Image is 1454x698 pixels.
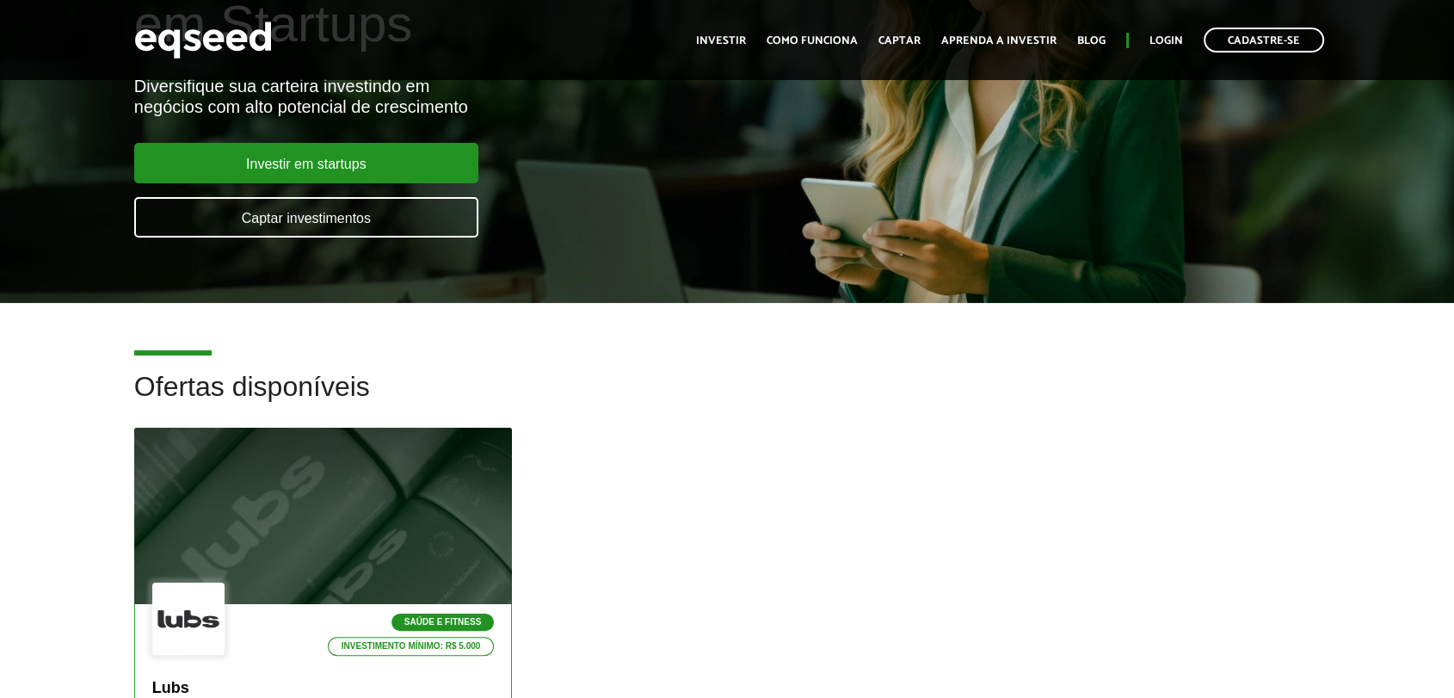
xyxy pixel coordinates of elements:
a: Cadastre-se [1204,28,1324,53]
a: Como funciona [767,35,858,46]
a: Investir em startups [134,143,478,183]
img: EqSeed [134,17,272,63]
p: Saúde e Fitness [391,614,494,631]
a: Captar [878,35,921,46]
a: Login [1149,35,1183,46]
a: Investir [696,35,746,46]
div: Diversifique sua carteira investindo em negócios com alto potencial de crescimento [134,76,835,117]
p: Lubs [152,679,494,698]
p: Investimento mínimo: R$ 5.000 [328,637,495,656]
a: Blog [1077,35,1106,46]
a: Captar investimentos [134,197,478,238]
a: Aprenda a investir [941,35,1057,46]
h2: Ofertas disponíveis [134,372,1320,428]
